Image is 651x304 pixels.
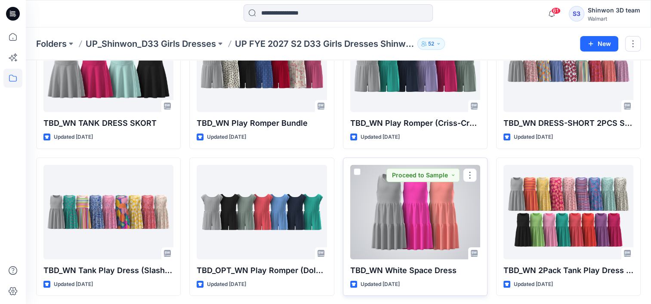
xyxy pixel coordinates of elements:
a: Folders [36,38,67,50]
p: TBD_WN TANK DRESS SKORT [43,117,173,129]
p: Updated [DATE] [361,280,400,289]
p: TBD_WN Play Romper (Criss-Cross) [350,117,480,129]
span: 61 [551,7,561,14]
p: TBD_WN Play Romper Bundle [197,117,327,129]
p: TBD_WN 2Pack Tank Play Dress (Slash Pocket) [503,264,633,277]
p: Updated [DATE] [54,133,93,142]
p: TBD_WN Tank Play Dress (Slash Pocket) [43,264,173,277]
div: Shinwon 3D team [588,5,640,15]
div: Walmart [588,15,640,22]
p: Updated [DATE] [361,133,400,142]
a: TBD_WN TANK DRESS SKORT [43,18,173,112]
div: S3 [569,6,584,21]
a: TBD_WN Play Romper Bundle [197,18,327,112]
p: Updated [DATE] [207,133,246,142]
p: Updated [DATE] [207,280,246,289]
p: TBD_WN White Space Dress [350,264,480,277]
p: Updated [DATE] [514,280,553,289]
a: TBD_WN DRESS-SHORT 2PCS SET(Slash Pocket) [503,18,633,112]
a: TBD_WN White Space Dress [350,165,480,259]
p: Updated [DATE] [54,280,93,289]
p: 52 [428,39,434,49]
p: UP FYE 2027 S2 D33 Girls Dresses Shinwon [235,38,414,50]
a: TBD_OPT_WN Play Romper (Dolman) [197,165,327,259]
a: TBD_WN Play Romper (Criss-Cross) [350,18,480,112]
p: TBD_WN DRESS-SHORT 2PCS SET(Slash Pocket) [503,117,633,129]
a: TBD_WN Tank Play Dress (Slash Pocket) [43,165,173,259]
p: Updated [DATE] [514,133,553,142]
a: TBD_WN 2Pack Tank Play Dress (Slash Pocket) [503,165,633,259]
p: TBD_OPT_WN Play Romper (Dolman) [197,264,327,277]
a: UP_Shinwon_D33 Girls Dresses [86,38,216,50]
button: 52 [417,38,445,50]
button: New [580,36,618,52]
